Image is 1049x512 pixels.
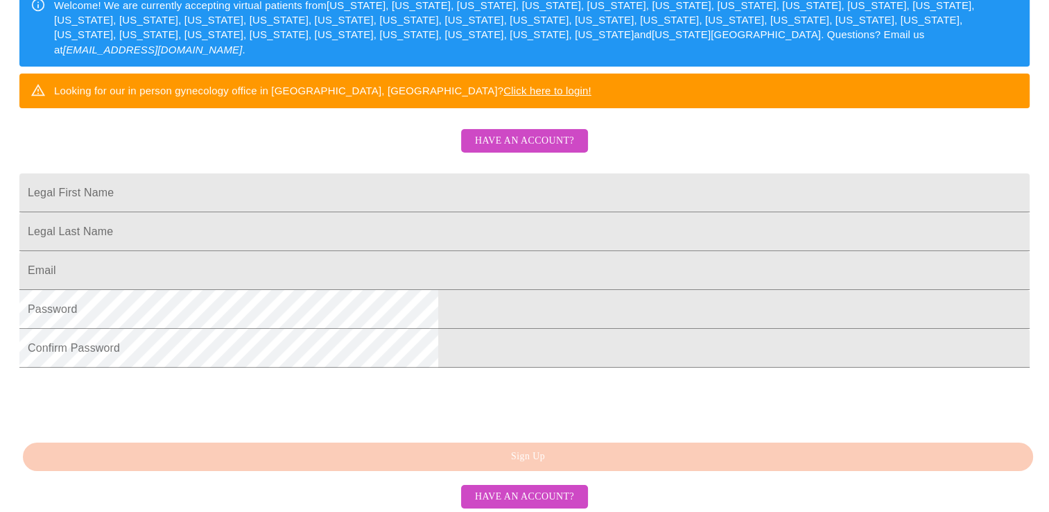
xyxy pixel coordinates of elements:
[475,133,574,150] span: Have an account?
[19,375,230,429] iframe: reCAPTCHA
[458,490,591,502] a: Have an account?
[461,485,588,509] button: Have an account?
[475,488,574,506] span: Have an account?
[503,85,591,96] a: Click here to login!
[54,78,591,103] div: Looking for our in person gynecology office in [GEOGRAPHIC_DATA], [GEOGRAPHIC_DATA]?
[461,129,588,153] button: Have an account?
[458,144,591,156] a: Have an account?
[63,44,243,56] em: [EMAIL_ADDRESS][DOMAIN_NAME]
